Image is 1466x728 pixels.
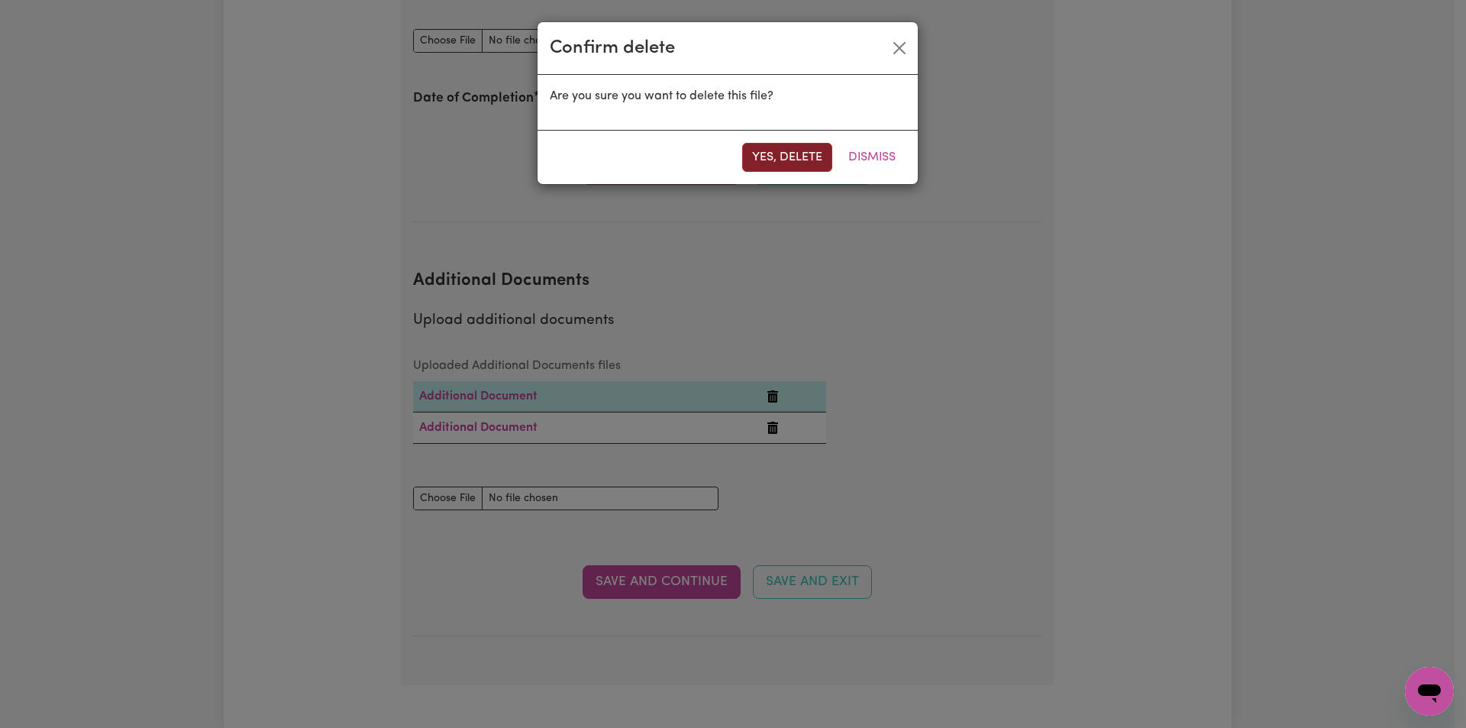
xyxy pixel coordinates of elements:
div: Confirm delete [550,34,675,62]
button: Dismiss [838,143,906,172]
iframe: Button to launch messaging window [1405,667,1454,716]
button: Close [887,36,912,60]
button: Yes, delete [742,143,832,172]
p: Are you sure you want to delete this file? [550,87,906,105]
